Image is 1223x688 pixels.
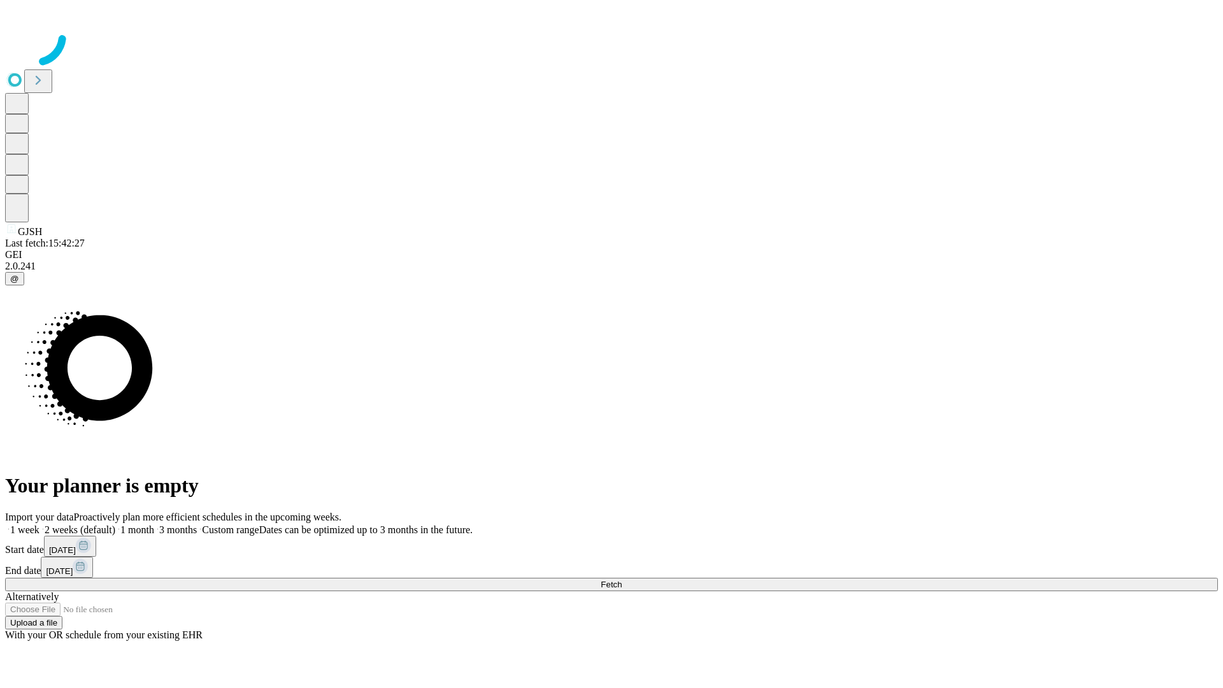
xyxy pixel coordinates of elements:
[5,629,203,640] span: With your OR schedule from your existing EHR
[10,524,39,535] span: 1 week
[601,580,622,589] span: Fetch
[5,272,24,285] button: @
[5,474,1218,498] h1: Your planner is empty
[49,545,76,555] span: [DATE]
[5,578,1218,591] button: Fetch
[18,226,42,237] span: GJSH
[5,238,85,248] span: Last fetch: 15:42:27
[259,524,473,535] span: Dates can be optimized up to 3 months in the future.
[10,274,19,283] span: @
[202,524,259,535] span: Custom range
[74,512,341,522] span: Proactively plan more efficient schedules in the upcoming weeks.
[5,557,1218,578] div: End date
[5,249,1218,261] div: GEI
[45,524,115,535] span: 2 weeks (default)
[120,524,154,535] span: 1 month
[41,557,93,578] button: [DATE]
[5,616,62,629] button: Upload a file
[159,524,197,535] span: 3 months
[5,261,1218,272] div: 2.0.241
[5,512,74,522] span: Import your data
[5,536,1218,557] div: Start date
[46,566,73,576] span: [DATE]
[5,591,59,602] span: Alternatively
[44,536,96,557] button: [DATE]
